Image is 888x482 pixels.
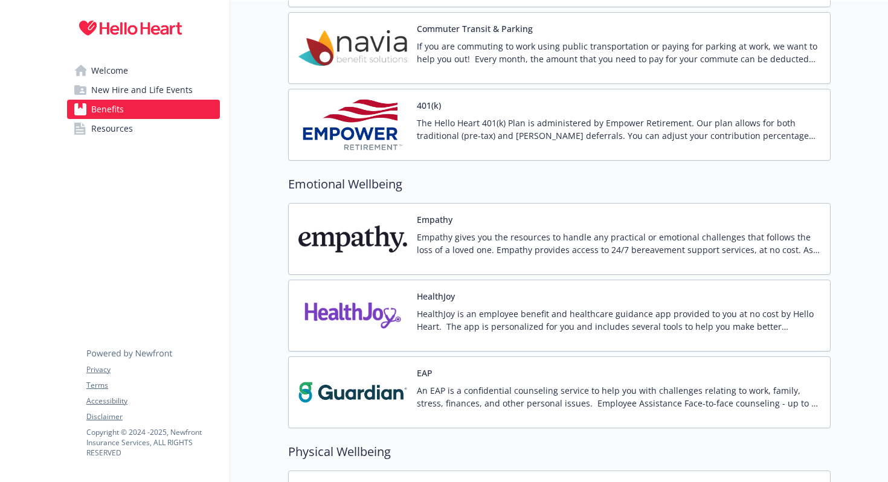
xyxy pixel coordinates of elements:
span: New Hire and Life Events [91,80,193,100]
button: Commuter Transit & Parking [417,22,533,35]
a: Welcome [67,61,220,80]
a: Terms [86,380,219,391]
a: Accessibility [86,396,219,406]
img: Navia Benefit Solutions carrier logo [298,22,407,74]
img: Empathy carrier logo [298,213,407,265]
span: Welcome [91,61,128,80]
span: Resources [91,119,133,138]
img: Guardian carrier logo [298,367,407,418]
p: HealthJoy is an employee benefit and healthcare guidance app provided to you at no cost by Hello ... [417,307,820,333]
p: Empathy gives you the resources to handle any practical or emotional challenges that follows the ... [417,231,820,256]
h2: Physical Wellbeing [288,443,831,461]
a: Benefits [67,100,220,119]
h2: Emotional Wellbeing [288,175,831,193]
a: Disclaimer [86,411,219,422]
span: Benefits [91,100,124,119]
a: New Hire and Life Events [67,80,220,100]
p: Copyright © 2024 - 2025 , Newfront Insurance Services, ALL RIGHTS RESERVED [86,427,219,458]
button: 401(k) [417,99,441,112]
p: If you are commuting to work using public transportation or paying for parking at work, we want t... [417,40,820,65]
img: HealthJoy, LLC carrier logo [298,290,407,341]
p: An EAP is a confidential counseling service to help you with challenges relating to work, family,... [417,384,820,410]
button: EAP [417,367,433,379]
p: The Hello Heart 401(k) Plan is administered by Empower Retirement. Our plan allows for both tradi... [417,117,820,142]
a: Privacy [86,364,219,375]
a: Resources [67,119,220,138]
button: Empathy [417,213,452,226]
button: HealthJoy [417,290,455,303]
img: Empower Retirement carrier logo [298,99,407,150]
